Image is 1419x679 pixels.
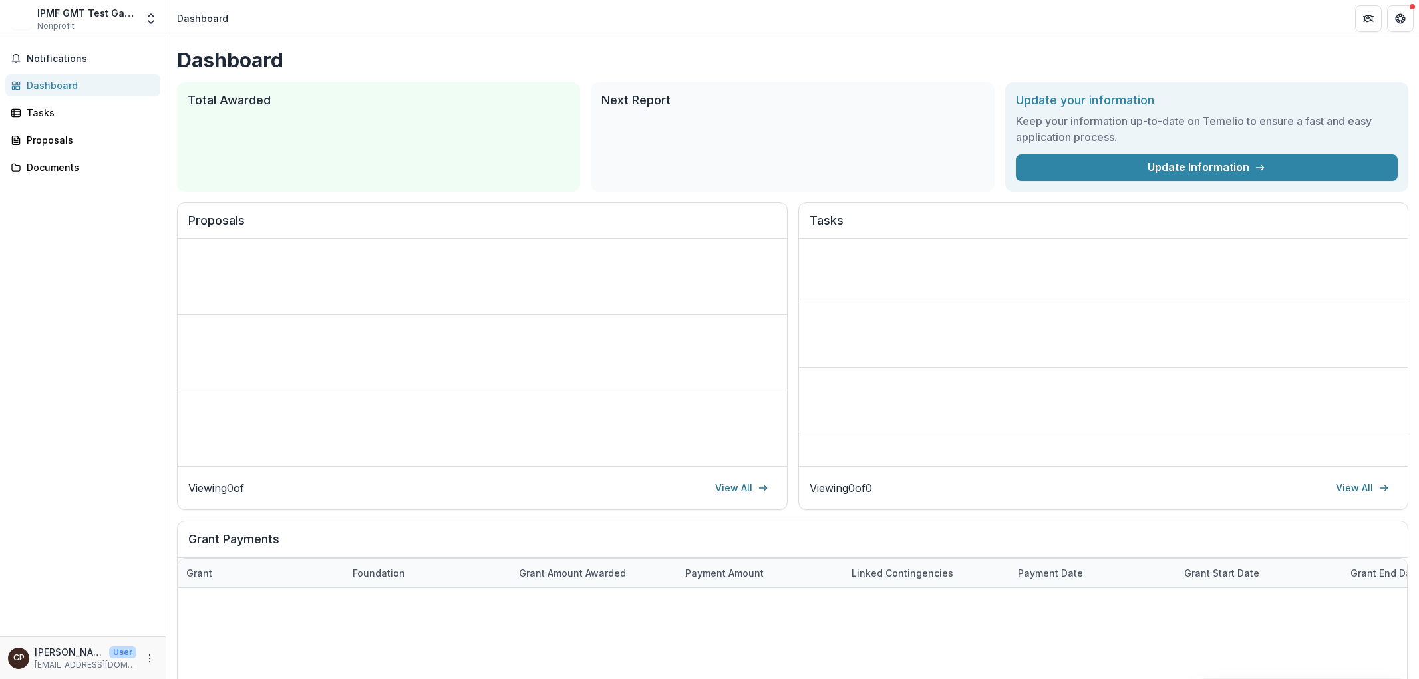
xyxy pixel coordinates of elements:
[27,106,150,120] div: Tasks
[109,646,136,658] p: User
[1387,5,1414,32] button: Get Help
[5,129,160,151] a: Proposals
[177,48,1408,72] h1: Dashboard
[188,213,776,239] h2: Proposals
[5,102,160,124] a: Tasks
[707,477,776,499] a: View All
[5,48,160,69] button: Notifications
[810,213,1398,239] h2: Tasks
[177,11,228,25] div: Dashboard
[1328,477,1397,499] a: View All
[172,9,234,28] nav: breadcrumb
[142,650,158,666] button: More
[5,156,160,178] a: Documents
[27,53,155,65] span: Notifications
[188,532,1397,557] h2: Grant Payments
[142,5,160,32] button: Open entity switcher
[810,480,872,496] p: Viewing 0 of 0
[1016,113,1398,145] h3: Keep your information up-to-date on Temelio to ensure a fast and easy application process.
[188,93,569,108] h2: Total Awarded
[1016,93,1398,108] h2: Update your information
[35,645,104,659] p: [PERSON_NAME]
[1355,5,1382,32] button: Partners
[601,93,983,108] h2: Next Report
[37,6,136,20] div: IPMF GMT Test Garden
[37,20,75,32] span: Nonprofit
[35,659,136,671] p: [EMAIL_ADDRESS][DOMAIN_NAME]
[27,160,150,174] div: Documents
[27,78,150,92] div: Dashboard
[188,480,244,496] p: Viewing 0 of
[27,133,150,147] div: Proposals
[5,74,160,96] a: Dashboard
[1016,154,1398,181] a: Update Information
[13,654,25,662] div: Carol Posso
